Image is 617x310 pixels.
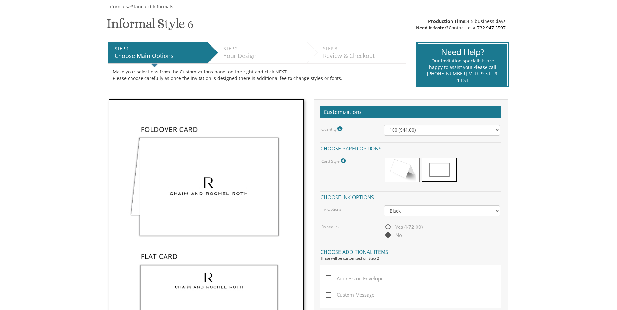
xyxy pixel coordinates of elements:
span: Informals [107,4,128,10]
span: > [128,4,173,10]
label: Ink Options [321,206,341,212]
h4: Choose paper options [320,142,501,153]
label: Quantity [321,125,344,133]
h2: Customizations [320,106,501,118]
a: 732.947.3597 [477,25,506,31]
h4: Choose ink options [320,191,501,202]
span: Yes ($72.00) [384,223,423,231]
div: Make your selections from the Customizations panel on the right and click NEXT Please choose care... [113,69,401,82]
label: Card Style [321,157,347,165]
label: Raised Ink [321,224,339,229]
h4: Choose additional items [320,246,501,257]
div: STEP 3: [323,45,403,52]
div: Choose Main Options [115,52,204,60]
div: STEP 1: [115,45,204,52]
a: Standard Informals [131,4,173,10]
div: STEP 2: [223,45,303,52]
a: Informals [107,4,128,10]
div: Review & Checkout [323,52,403,60]
div: Need Help? [427,46,499,58]
div: These will be customized on Step 2 [320,256,501,261]
div: Your Design [223,52,303,60]
h1: Informal Style 6 [107,17,193,36]
span: Custom Message [326,291,374,299]
span: No [384,231,402,239]
span: Production Time: [428,18,467,24]
div: 4-5 business days Contact us at [416,18,506,31]
span: Address on Envelope [326,274,383,282]
span: Standard Informals [131,4,173,10]
span: Need it faster? [416,25,449,31]
div: Our invitation specialists are happy to assist you! Please call [PHONE_NUMBER] M-Th 9-5 Fr 9-1 EST [427,58,499,83]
